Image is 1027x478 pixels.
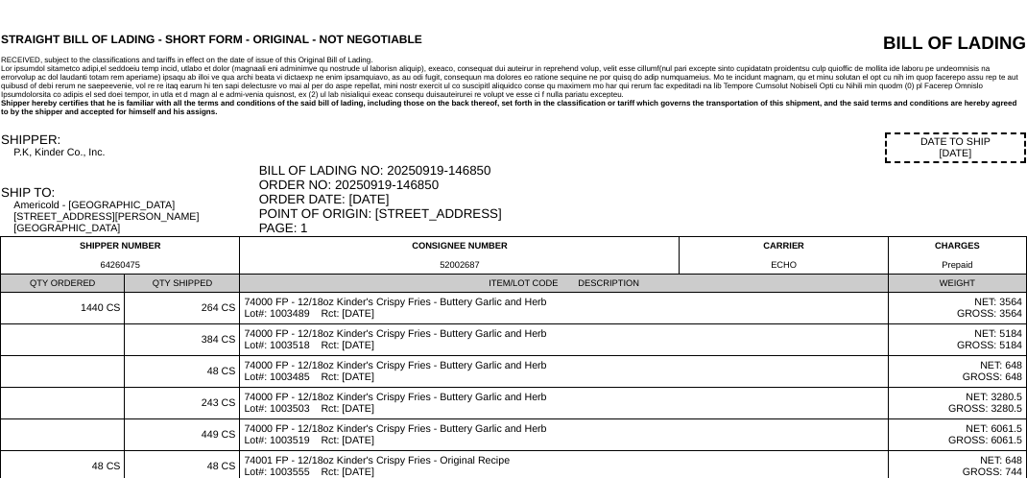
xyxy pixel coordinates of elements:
div: BILL OF LADING [742,33,1026,54]
td: 74000 FP - 12/18oz Kinder's Crispy Fries - Buttery Garlic and Herb Lot#: 1003485 Rct: [DATE] [240,356,888,388]
td: 74000 FP - 12/18oz Kinder's Crispy Fries - Buttery Garlic and Herb Lot#: 1003489 Rct: [DATE] [240,293,888,324]
td: 74000 FP - 12/18oz Kinder's Crispy Fries - Buttery Garlic and Herb Lot#: 1003518 Rct: [DATE] [240,324,888,356]
td: NET: 648 GROSS: 648 [888,356,1026,388]
td: NET: 6061.5 GROSS: 6061.5 [888,419,1026,451]
div: SHIP TO: [1,185,257,200]
td: QTY SHIPPED [125,275,240,293]
td: 264 CS [125,293,240,324]
div: 52002687 [244,260,675,270]
td: CONSIGNEE NUMBER [240,237,680,275]
td: 243 CS [125,388,240,419]
div: ECHO [683,260,883,270]
td: 74000 FP - 12/18oz Kinder's Crispy Fries - Buttery Garlic and Herb Lot#: 1003519 Rct: [DATE] [240,419,888,451]
div: DATE TO SHIP [DATE] [885,132,1026,163]
td: NET: 5184 GROSS: 5184 [888,324,1026,356]
div: 64260475 [5,260,235,270]
td: WEIGHT [888,275,1026,293]
div: P.K, Kinder Co., Inc. [13,147,256,158]
div: BILL OF LADING NO: 20250919-146850 ORDER NO: 20250919-146850 ORDER DATE: [DATE] POINT OF ORIGIN: ... [259,163,1026,235]
td: SHIPPER NUMBER [1,237,240,275]
td: 48 CS [125,356,240,388]
td: QTY ORDERED [1,275,125,293]
td: 1440 CS [1,293,125,324]
td: 384 CS [125,324,240,356]
div: Americold - [GEOGRAPHIC_DATA] [STREET_ADDRESS][PERSON_NAME] [GEOGRAPHIC_DATA] [13,200,256,234]
td: NET: 3280.5 GROSS: 3280.5 [888,388,1026,419]
td: 449 CS [125,419,240,451]
div: Prepaid [893,260,1022,270]
td: CHARGES [888,237,1026,275]
td: NET: 3564 GROSS: 3564 [888,293,1026,324]
td: ITEM/LOT CODE DESCRIPTION [240,275,888,293]
td: 74000 FP - 12/18oz Kinder's Crispy Fries - Buttery Garlic and Herb Lot#: 1003503 Rct: [DATE] [240,388,888,419]
td: CARRIER [680,237,888,275]
div: Shipper hereby certifies that he is familiar with all the terms and conditions of the said bill o... [1,99,1026,116]
div: SHIPPER: [1,132,257,147]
